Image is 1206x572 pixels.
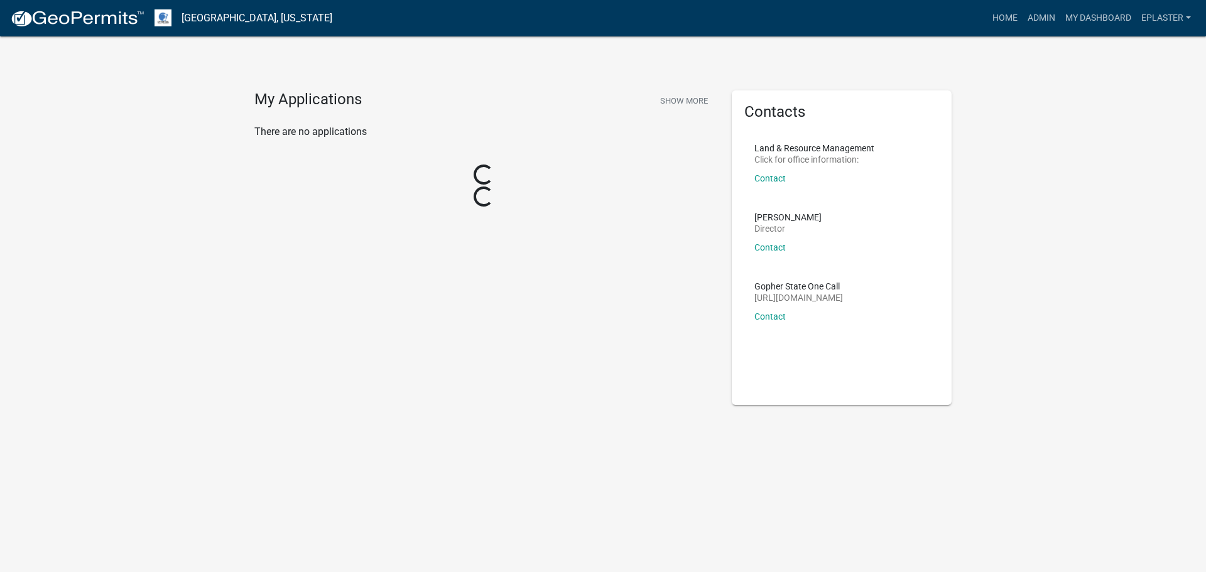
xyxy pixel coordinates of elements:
[155,9,171,26] img: Otter Tail County, Minnesota
[754,311,786,321] a: Contact
[754,213,822,222] p: [PERSON_NAME]
[182,8,332,29] a: [GEOGRAPHIC_DATA], [US_STATE]
[754,144,874,153] p: Land & Resource Management
[754,224,822,233] p: Director
[754,155,874,164] p: Click for office information:
[754,242,786,252] a: Contact
[754,173,786,183] a: Contact
[655,90,713,111] button: Show More
[987,6,1023,30] a: Home
[1136,6,1196,30] a: eplaster
[1060,6,1136,30] a: My Dashboard
[754,293,843,302] p: [URL][DOMAIN_NAME]
[754,282,843,291] p: Gopher State One Call
[254,124,713,139] p: There are no applications
[744,103,939,121] h5: Contacts
[254,90,362,109] h4: My Applications
[1023,6,1060,30] a: Admin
